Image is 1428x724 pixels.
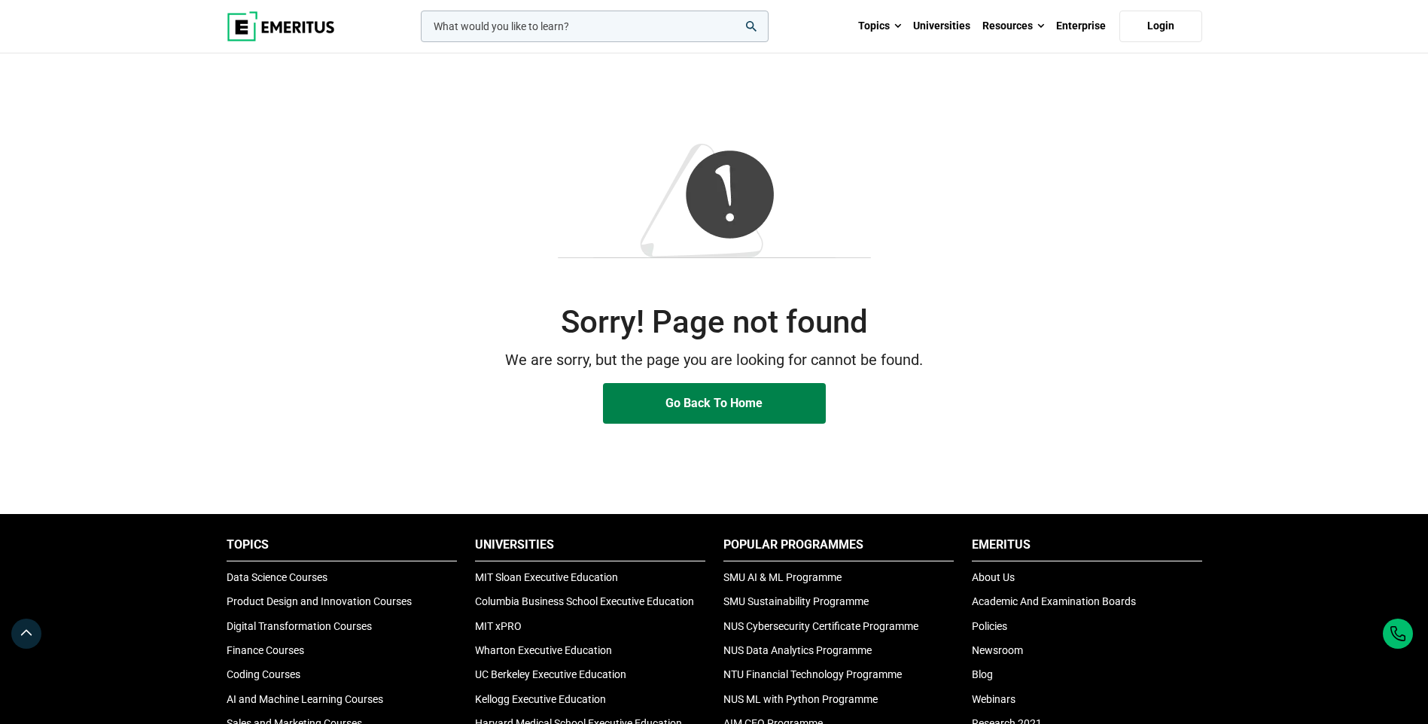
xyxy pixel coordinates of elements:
[972,644,1023,656] a: Newsroom
[723,595,869,607] a: SMU Sustainability Programme
[972,668,993,680] a: Blog
[421,11,769,42] input: woocommerce-product-search-field-0
[227,620,372,632] a: Digital Transformation Courses
[227,644,304,656] a: Finance Courses
[475,620,522,632] a: MIT xPRO
[972,571,1015,583] a: About Us
[723,644,872,656] a: NUS Data Analytics Programme
[475,571,618,583] a: MIT Sloan Executive Education
[475,595,694,607] a: Columbia Business School Executive Education
[227,595,412,607] a: Product Design and Innovation Courses
[227,571,327,583] a: Data Science Courses
[558,144,871,258] img: 404-Image
[1119,11,1202,42] a: Login
[972,595,1136,607] a: Academic And Examination Boards
[227,693,383,705] a: AI and Machine Learning Courses
[227,348,1202,372] p: We are sorry, but the page you are looking for cannot be found.
[723,620,918,632] a: NUS Cybersecurity Certificate Programme
[227,668,300,680] a: Coding Courses
[603,383,826,424] a: Go Back To Home
[723,693,878,705] a: NUS ML with Python Programme
[475,668,626,680] a: UC Berkeley Executive Education
[723,668,902,680] a: NTU Financial Technology Programme
[475,644,612,656] a: Wharton Executive Education
[972,693,1015,705] a: Webinars
[723,571,842,583] a: SMU AI & ML Programme
[665,396,763,410] span: Go Back To Home
[475,693,606,705] a: Kellogg Executive Education
[227,303,1202,341] h2: Sorry! Page not found
[972,620,1007,632] a: Policies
